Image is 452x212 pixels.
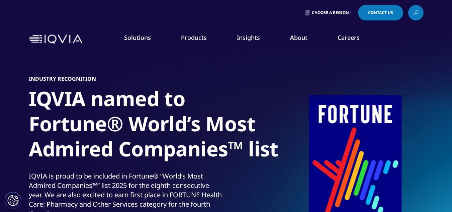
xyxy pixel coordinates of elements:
[29,86,280,165] h1: IQVIA named to Fortune® World’s Most Admired Companies™ list
[338,33,360,42] a: Careers
[181,33,207,42] a: Products
[124,33,151,42] a: Solutions
[85,23,424,55] nav: Primary
[5,192,21,209] button: Cookie Settings
[237,33,260,42] a: Insights
[358,5,403,20] a: Contact Us
[368,11,393,15] span: Contact Us
[29,34,82,44] img: IQVIA Healthcare Information Technology and Pharma Clinical Research Company
[29,75,96,82] h5: Industry Recognition
[290,33,307,42] a: About
[312,10,349,15] span: Choose a Region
